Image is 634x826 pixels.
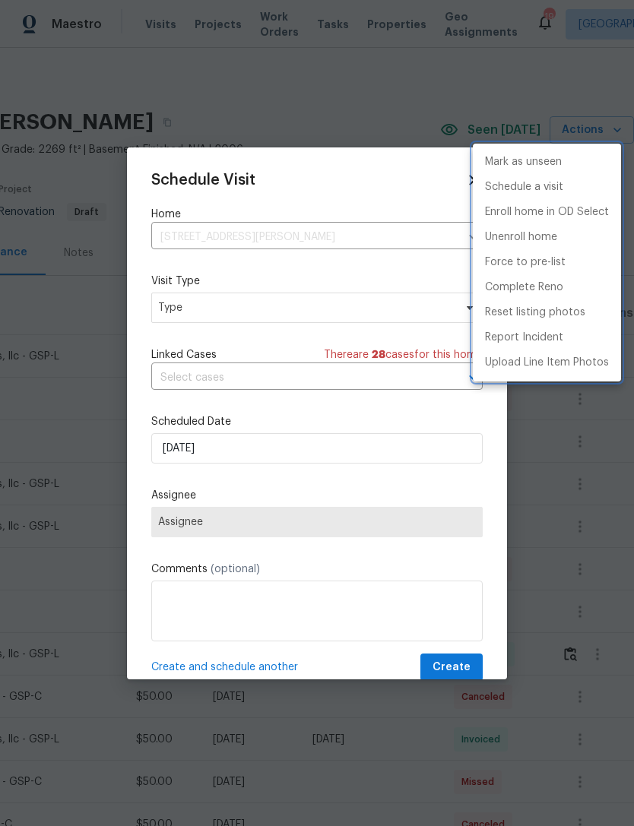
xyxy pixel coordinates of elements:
[485,179,563,195] p: Schedule a visit
[485,229,557,245] p: Unenroll home
[485,280,563,296] p: Complete Reno
[485,355,609,371] p: Upload Line Item Photos
[485,305,585,321] p: Reset listing photos
[485,330,563,346] p: Report Incident
[485,154,562,170] p: Mark as unseen
[485,255,566,271] p: Force to pre-list
[485,204,609,220] p: Enroll home in OD Select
